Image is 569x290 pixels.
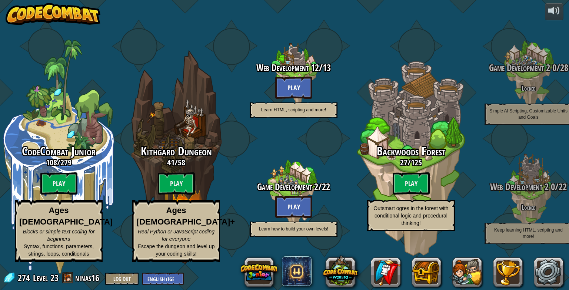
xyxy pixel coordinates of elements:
span: 58 [178,157,185,168]
span: Kithgard Dungeon [141,143,212,159]
div: Complete previous world to unlock [117,40,235,274]
span: 2 [312,181,318,193]
span: Simple AI Scripting, Customizable Units and Goals [489,108,568,120]
h3: / [117,158,235,167]
span: 22 [322,181,330,193]
span: Level [33,272,48,284]
btn: Play [393,172,430,195]
span: Game Development 2 [489,61,550,74]
button: Adjust volume [545,3,563,20]
span: 125 [411,157,422,168]
span: 108 [46,157,57,168]
span: Escape the dungeon and level up your coding skills! [138,243,215,257]
span: Backwoods Forest [377,143,446,159]
span: Keep learning HTML, scripting and more! [494,227,563,239]
span: Learn how to build your own levels! [259,226,328,232]
span: 28 [560,61,568,74]
div: Complete previous world to unlock [235,16,352,133]
img: CodeCombat - Learn how to code by playing a game [6,3,100,25]
span: Outsmart ogres in the forest with conditional logic and procedural thinking! [373,205,448,226]
span: Web Development [256,61,309,74]
span: Game Development [257,181,312,193]
btn: Play [158,172,195,195]
span: 0 [549,181,555,193]
button: Log Out [105,273,139,285]
span: CodeCombat Junior [22,143,96,159]
span: 23 [50,272,59,284]
span: 41 [167,157,174,168]
div: Complete previous world to unlock [352,40,470,274]
span: 0 [550,61,556,74]
span: 279 [60,157,71,168]
span: Blocks or simple text coding for beginners [23,229,95,242]
btn: Play [275,77,312,99]
span: 27 [400,157,407,168]
span: 274 [18,272,32,284]
span: Learn HTML, scripting and more! [261,107,326,112]
span: Syntax, functions, parameters, strings, loops, conditionals [24,243,94,257]
strong: Ages [DEMOGRAPHIC_DATA]+ [137,206,235,226]
span: 22 [559,181,567,193]
h3: / [235,63,352,73]
div: Complete previous world to unlock [235,135,352,252]
span: Real Python or JavaScript coding for everyone [138,229,214,242]
h3: / [235,182,352,192]
span: Web Development 2 [490,181,549,193]
span: 13 [323,61,331,74]
btn: Play [40,172,77,195]
h3: / [352,158,470,167]
strong: Ages [DEMOGRAPHIC_DATA] [19,206,113,226]
span: 12 [309,61,319,74]
btn: Play [275,196,312,218]
a: ninas16 [75,272,102,284]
